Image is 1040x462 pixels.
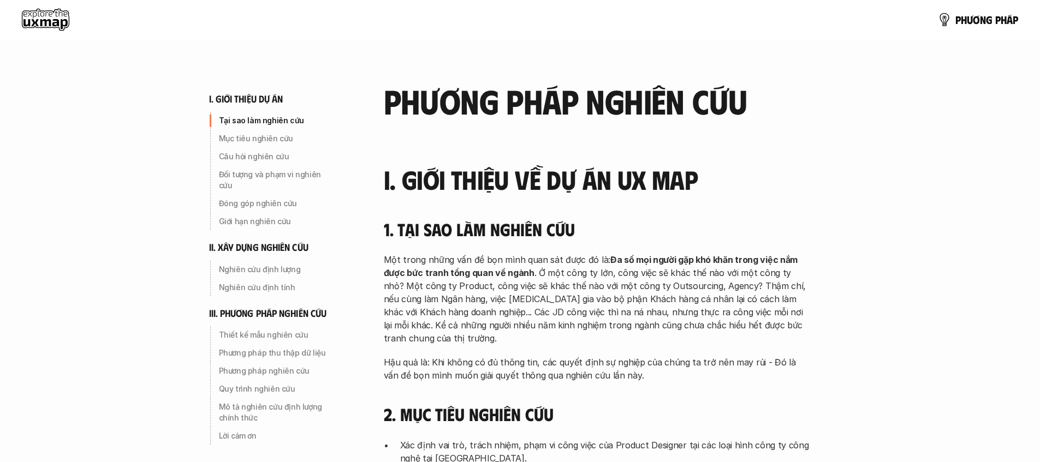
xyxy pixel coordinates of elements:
[209,261,340,278] a: Nghiên cứu định lượng
[219,329,336,340] p: Thiết kế mẫu nghiên cứu
[209,326,340,344] a: Thiết kế mẫu nghiên cứu
[219,133,336,144] p: Mục tiêu nghiên cứu
[209,241,308,254] h6: ii. xây dựng nghiên cứu
[209,344,340,362] a: Phương pháp thu thập dữ liệu
[384,219,810,239] h4: 1. Tại sao làm nghiên cứu
[209,427,340,445] a: Lời cảm ơn
[219,282,336,293] p: Nghiên cứu định tính
[209,93,283,105] h6: i. giới thiệu dự án
[995,14,1001,26] span: p
[219,383,336,394] p: Quy trình nghiên cứu
[384,82,810,119] h2: phương pháp nghiên cứu
[219,365,336,376] p: Phương pháp nghiên cứu
[219,401,336,423] p: Mô tả nghiên cứu định lượng chính thức
[209,398,340,427] a: Mô tả nghiên cứu định lượng chính thức
[384,253,810,345] p: Một trong những vấn đề bọn mình quan sát được đó là: . Ở một công ty lớn, công việc sẽ khác thế n...
[209,112,340,129] a: Tại sao làm nghiên cứu
[209,279,340,296] a: Nghiên cứu định tính
[967,14,973,26] span: ư
[1007,14,1013,26] span: á
[219,198,336,209] p: Đóng góp nghiên cứu
[209,130,340,147] a: Mục tiêu nghiên cứu
[384,165,810,194] h3: I. Giới thiệu về dự án UX Map
[219,216,336,227] p: Giới hạn nghiên cứu
[384,356,810,382] p: Hậu quả là: Khi không có đủ thông tin, các quyết định sự nghiệp của chúng ta trở nên may rủi - Đó...
[219,169,336,191] p: Đối tượng và phạm vi nghiên cứu
[209,148,340,165] a: Câu hỏi nghiên cứu
[961,14,967,26] span: h
[219,151,336,162] p: Câu hỏi nghiên cứu
[986,14,993,26] span: g
[219,264,336,275] p: Nghiên cứu định lượng
[973,14,980,26] span: ơ
[1001,14,1007,26] span: h
[209,213,340,230] a: Giới hạn nghiên cứu
[209,380,340,398] a: Quy trình nghiên cứu
[384,404,810,424] h4: 2. Mục tiêu nghiên cứu
[209,362,340,380] a: Phương pháp nghiên cứu
[980,14,986,26] span: n
[955,14,961,26] span: p
[209,195,340,212] a: Đóng góp nghiên cứu
[209,166,340,194] a: Đối tượng và phạm vi nghiên cứu
[209,307,327,320] h6: iii. phương pháp nghiên cứu
[938,9,1018,31] a: phươngpháp
[219,115,336,126] p: Tại sao làm nghiên cứu
[219,347,336,358] p: Phương pháp thu thập dữ liệu
[1013,14,1018,26] span: p
[219,430,336,441] p: Lời cảm ơn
